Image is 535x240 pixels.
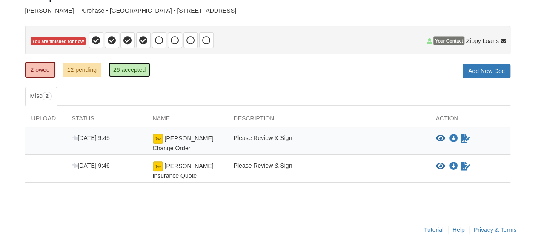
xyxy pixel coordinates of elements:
[474,226,517,233] a: Privacy & Terms
[25,114,66,127] div: Upload
[153,134,163,144] img: Ready for you to esign
[42,92,52,100] span: 2
[463,64,510,78] a: Add New Doc
[25,62,55,78] a: 2 owed
[449,135,458,142] a: Download Chilton Change Order
[153,135,214,151] span: [PERSON_NAME] Change Order
[153,163,214,179] span: [PERSON_NAME] Insurance Quote
[227,134,429,152] div: Please Review & Sign
[72,134,110,141] span: [DATE] 9:45
[31,37,86,46] span: You are finished for now
[466,37,498,45] span: Zippy Loans
[433,37,464,45] span: Your Contact
[72,162,110,169] span: [DATE] 9:46
[146,114,227,127] div: Name
[436,134,445,143] button: View Chilton Change Order
[436,162,445,171] button: View Chilton Insurance Quote
[109,63,150,77] a: 26 accepted
[449,163,458,170] a: Download Chilton Insurance Quote
[25,87,57,106] a: Misc
[460,134,471,144] a: Sign Form
[66,114,146,127] div: Status
[227,161,429,180] div: Please Review & Sign
[460,161,471,171] a: Sign Form
[452,226,465,233] a: Help
[424,226,443,233] a: Tutorial
[153,161,163,171] img: Ready for you to esign
[25,7,510,14] div: [PERSON_NAME] - Purchase • [GEOGRAPHIC_DATA] • [STREET_ADDRESS]
[227,114,429,127] div: Description
[63,63,101,77] a: 12 pending
[429,114,510,127] div: Action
